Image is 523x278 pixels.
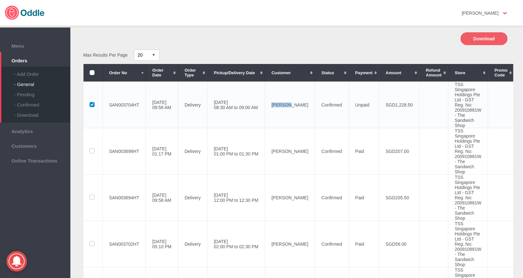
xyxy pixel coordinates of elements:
[315,128,349,174] td: Confirmed
[265,128,315,174] td: [PERSON_NAME]
[3,56,67,63] span: Orders
[14,107,70,118] div: - Download
[146,128,178,174] td: [DATE] 01:17 PM
[349,128,379,174] td: Paid
[448,82,488,128] td: TSS Singapore Holdings Pte Ltd - GST Reg. No: 200910881W - The Sandwich Shop
[461,32,508,45] button: Download
[379,174,419,221] td: SGD205.50
[103,174,146,221] td: SAN003694HT
[448,174,488,221] td: TSS Singapore Holdings Pte Ltd - GST Reg. No: 200910881W - The Sandwich Shop
[146,82,178,128] td: [DATE] 09:58 AM
[207,221,265,267] td: [DATE] 02:00 PM to 02:30 PM
[14,87,70,97] div: - Pending
[178,174,208,221] td: Delivery
[379,221,419,267] td: SGD56.00
[146,221,178,267] td: [DATE] 05:10 PM
[178,128,208,174] td: Delivery
[488,64,514,82] th: Promo Code
[3,142,67,149] span: Customers
[3,127,67,134] span: Analytics
[315,64,349,82] th: Status
[146,64,178,82] th: Order Date
[207,82,265,128] td: [DATE] 08:30 AM to 09:00 AM
[14,77,70,87] div: - General
[265,82,315,128] td: [PERSON_NAME]
[349,221,379,267] td: Paid
[178,82,208,128] td: Delivery
[349,174,379,221] td: Paid
[448,221,488,267] td: TSS Singapore Holdings Pte Ltd - GST Reg. No: 200910881W - The Sandwich Shop
[14,97,70,107] div: - Confirmed
[207,128,265,174] td: [DATE] 01:00 PM to 01:30 PM
[207,174,265,221] td: [DATE] 12:00 PM to 12:30 PM
[146,174,178,221] td: [DATE] 09:58 AM
[265,221,315,267] td: [PERSON_NAME]
[3,156,67,163] span: Online Transactions
[503,12,507,14] img: user-option-arrow.png
[14,67,70,77] div: - Add Order
[349,64,379,82] th: Payment
[103,221,146,267] td: SAN003702HT
[448,64,488,82] th: Store
[315,174,349,221] td: Confirmed
[315,221,349,267] td: Confirmed
[103,128,146,174] td: SAN003698HT
[379,128,419,174] td: SGD207.00
[462,11,499,16] strong: [PERSON_NAME]
[349,82,379,128] td: Unpaid
[419,64,448,82] th: Refund Amount
[379,64,419,82] th: Amount
[265,174,315,221] td: [PERSON_NAME]
[83,52,128,58] span: Max Results Per Page
[315,82,349,128] td: Confirmed
[265,64,315,82] th: Customer
[178,221,208,267] td: Delivery
[103,64,146,82] th: Order No
[103,82,146,128] td: SAN003704HT
[379,82,419,128] td: SGD1,228.50
[207,64,265,82] th: Pickup/Delivery Date
[448,128,488,174] td: TSS Singapore Holdings Pte Ltd - GST Reg. No: 200910881W - The Sandwich Shop
[3,42,67,49] span: Menu
[178,64,208,82] th: Order Type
